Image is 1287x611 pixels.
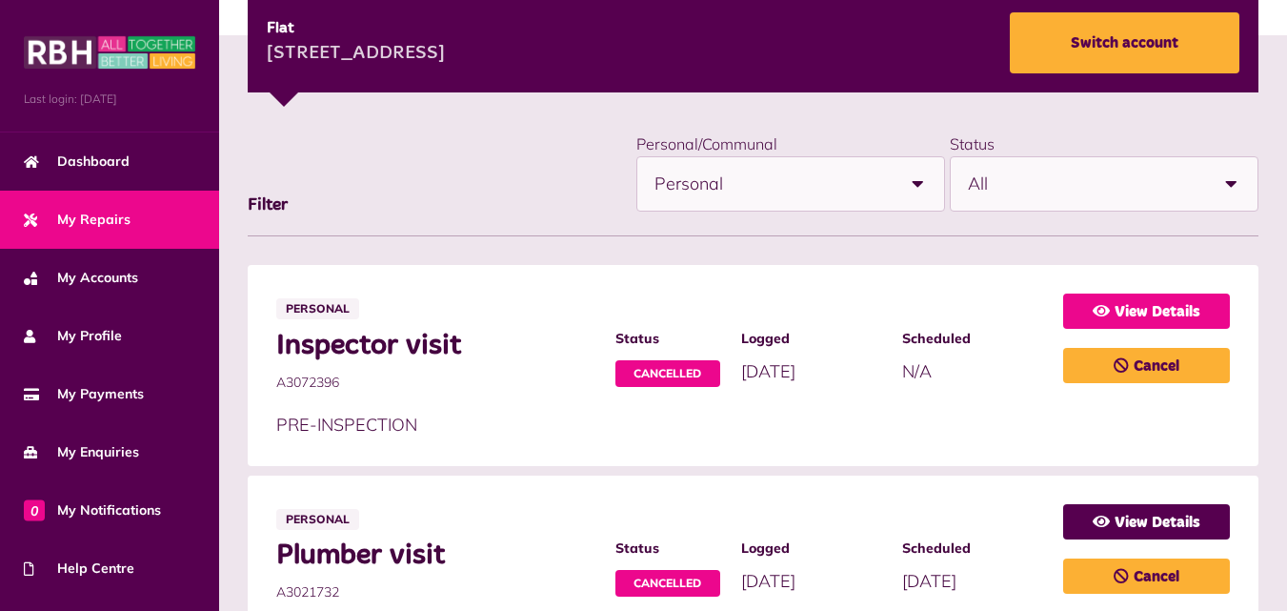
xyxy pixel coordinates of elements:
div: [STREET_ADDRESS] [267,40,445,69]
span: A3072396 [276,373,596,393]
span: Plumber visit [276,539,596,573]
span: Filter [248,196,288,214]
span: A3021732 [276,582,596,602]
a: View Details [1063,294,1230,329]
span: All [968,157,1204,211]
span: My Enquiries [24,442,139,462]
label: Personal/Communal [636,134,777,153]
a: View Details [1063,504,1230,540]
span: Cancelled [615,570,720,597]
span: Status [615,539,722,559]
span: Scheduled [902,329,1044,349]
a: Cancel [1063,348,1230,383]
span: Last login: [DATE] [24,91,195,108]
a: Cancel [1063,559,1230,594]
span: Logged [741,539,883,559]
div: Flat [267,17,445,40]
span: [DATE] [741,570,795,592]
span: [DATE] [902,570,956,592]
span: Help Centre [24,559,134,579]
span: My Payments [24,384,144,404]
a: Switch account [1010,12,1239,73]
span: [DATE] [741,360,795,382]
p: PRE-INSPECTION [276,412,1044,438]
img: MyRBH [24,33,195,71]
span: My Notifications [24,500,161,520]
span: My Accounts [24,268,138,288]
span: My Repairs [24,210,131,230]
span: Personal [654,157,891,211]
span: My Profile [24,326,122,346]
span: 0 [24,499,45,520]
span: N/A [902,360,932,382]
label: Status [950,134,995,153]
span: Dashboard [24,152,130,172]
span: Personal [276,509,359,530]
span: Status [615,329,722,349]
span: Scheduled [902,539,1044,559]
span: Logged [741,329,883,349]
span: Inspector visit [276,329,596,363]
span: Cancelled [615,360,720,387]
span: Personal [276,298,359,319]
